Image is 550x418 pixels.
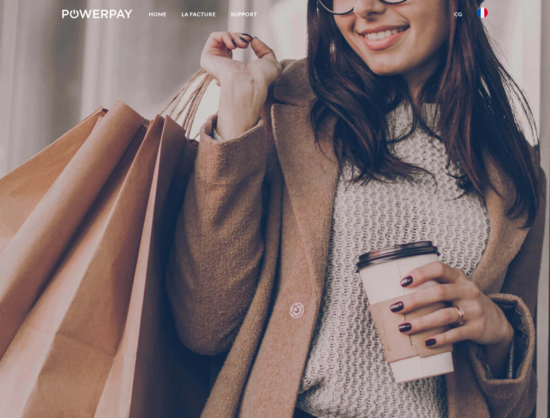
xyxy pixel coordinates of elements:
[174,7,223,22] a: LA FACTURE
[223,7,265,22] a: Support
[447,7,470,22] a: CG
[477,7,488,18] img: fr
[142,7,174,22] a: Home
[62,10,132,18] img: logo-powerpay-white.svg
